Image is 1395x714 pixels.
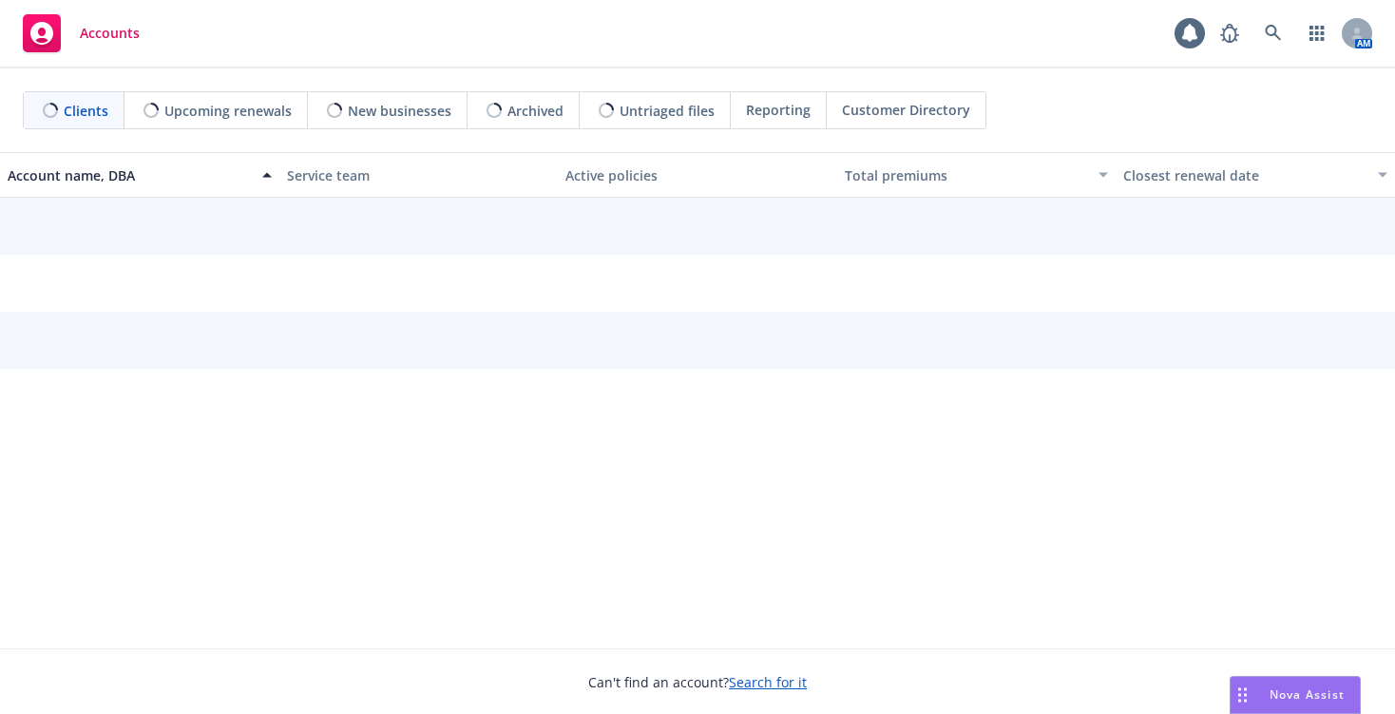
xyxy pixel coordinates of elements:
[565,165,830,185] div: Active policies
[620,101,715,121] span: Untriaged files
[729,673,807,691] a: Search for it
[64,101,108,121] span: Clients
[279,152,559,198] button: Service team
[1230,676,1361,714] button: Nova Assist
[1123,165,1366,185] div: Closest renewal date
[164,101,292,121] span: Upcoming renewals
[588,672,807,692] span: Can't find an account?
[15,7,147,60] a: Accounts
[1231,677,1254,713] div: Drag to move
[1211,14,1249,52] a: Report a Bug
[348,101,451,121] span: New businesses
[80,26,140,41] span: Accounts
[1254,14,1292,52] a: Search
[1116,152,1395,198] button: Closest renewal date
[842,100,970,120] span: Customer Directory
[1270,686,1345,703] span: Nova Assist
[8,165,251,185] div: Account name, DBA
[287,165,551,185] div: Service team
[507,101,564,121] span: Archived
[845,165,1088,185] div: Total premiums
[1298,14,1336,52] a: Switch app
[558,152,837,198] button: Active policies
[746,100,811,120] span: Reporting
[837,152,1117,198] button: Total premiums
